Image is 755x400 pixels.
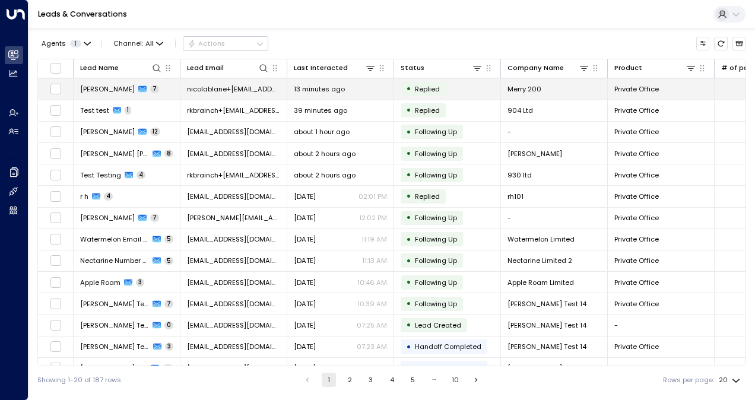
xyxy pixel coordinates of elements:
span: 7 [150,85,159,93]
span: Rocio Eva Test 14 [80,320,149,330]
span: Toggle select row [50,169,62,181]
span: Handoff Completed [415,342,481,351]
span: Replied [415,192,440,201]
span: Yesterday [294,299,316,309]
div: Product [614,62,696,74]
span: Following Up [415,278,457,287]
span: 3 [136,278,144,287]
button: Archived Leads [732,37,746,50]
button: Go to page 4 [385,373,399,387]
span: Private Office [614,278,659,287]
div: • [406,209,411,226]
button: Channel:All [110,37,167,50]
span: Following Up [415,234,457,244]
span: Private Office [614,342,659,351]
span: Nectarine Limited 2 [507,256,572,265]
span: Toggle select row [50,341,62,353]
span: 10 [163,364,173,373]
button: Agents1 [37,37,94,50]
span: Sep 02, 2025 [294,342,316,351]
span: Alex Clark [80,127,135,136]
span: Test test [80,106,109,115]
span: Sep 02, 2025 [294,320,316,330]
div: • [406,274,411,290]
div: Status [401,62,483,74]
span: 904 Ltd [507,106,533,115]
span: nicolablane+200@hotmail.com [187,84,280,94]
span: Yesterday [294,192,316,201]
div: Lead Email [187,62,269,74]
span: 4 [137,171,145,179]
span: Bobin [507,149,562,158]
div: Lead Name [80,62,162,74]
div: Lead Email [187,62,224,74]
span: john.pj.arthur@gmail.com [187,213,280,223]
span: Yesterday [294,213,316,223]
span: 1 [70,40,81,47]
span: Toggle select all [50,62,62,74]
p: 12:02 PM [359,213,387,223]
span: rayan@hotmail.com [187,192,280,201]
button: page 1 [322,373,336,387]
td: - [501,208,608,228]
div: • [406,124,411,140]
div: Last Interacted [294,62,376,74]
span: Rocio Eva Test 14 [507,320,586,330]
p: 10:39 AM [357,299,387,309]
div: • [406,360,411,376]
span: Following Up [415,299,457,309]
div: • [406,339,411,355]
span: tradinjurhf@gmail.com [187,342,280,351]
span: Yesterday [294,256,316,265]
span: 930 ltd [507,170,532,180]
span: Private Office [614,256,659,265]
span: Private Office [614,213,659,223]
span: Following Up [415,213,457,223]
span: Toggle select row [50,233,62,245]
span: Watermelon Email change [80,234,149,244]
div: • [406,145,411,161]
span: 0 [164,321,173,329]
div: • [406,102,411,118]
span: charlilucy@aol.com [187,149,280,158]
div: • [406,188,411,204]
span: Toggle select row [50,104,62,116]
span: teganellis@gmail.com [187,234,280,244]
button: Customize [696,37,710,50]
span: Rocio Eva Test 14 [80,363,147,373]
p: 07:25 AM [357,320,387,330]
button: Go to next page [470,373,484,387]
span: 3 [165,342,173,351]
button: Go to page 10 [448,373,462,387]
span: Lead Created [415,320,461,330]
span: Rocio Eva Test 14 [507,363,586,373]
nav: pagination navigation [300,373,484,387]
span: teganellis00+8@gmail.com [187,256,280,265]
p: 02:01 PM [359,192,387,201]
span: Replied [415,84,440,94]
span: about 2 hours ago [294,170,356,180]
button: Go to page 3 [364,373,378,387]
div: • [406,231,411,247]
span: 7 [150,214,159,222]
p: 11:13 AM [362,256,387,265]
span: tradinjurhf@gmail.com [187,299,280,309]
span: 5 [164,235,173,243]
span: Yesterday [294,278,316,287]
p: 07:23 AM [357,342,387,351]
span: Private Office [614,192,659,201]
div: • [406,296,411,312]
span: Handoff Completed [415,363,481,373]
span: Channel: [110,37,167,50]
span: Refresh [714,37,728,50]
div: • [406,317,411,333]
span: Apple Roam Limited [507,278,574,287]
span: Private Office [614,170,659,180]
span: Toggle select row [50,277,62,288]
span: Toggle select row [50,126,62,138]
span: tradinjurhf@gmail.com [187,320,280,330]
span: Private Office [614,234,659,244]
span: Private Office [614,127,659,136]
div: Lead Name [80,62,119,74]
span: about 1 hour ago [294,127,350,136]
